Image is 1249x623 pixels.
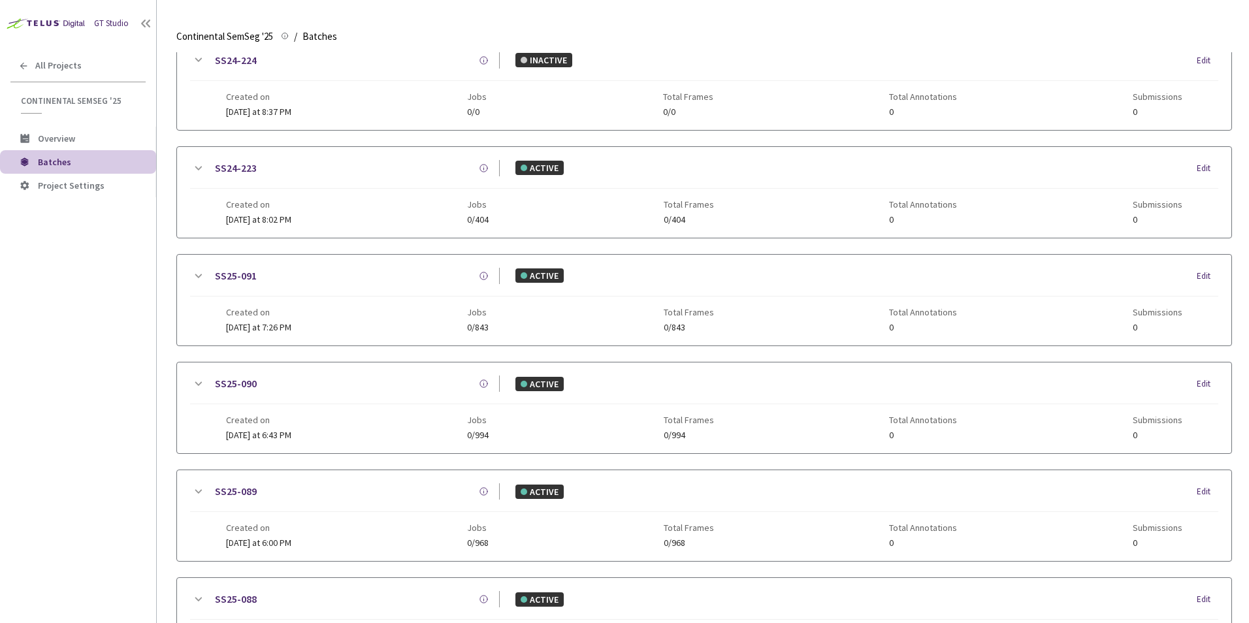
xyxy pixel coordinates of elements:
div: Edit [1197,270,1218,283]
div: ACTIVE [515,592,564,607]
a: SS25-089 [215,483,257,500]
span: Submissions [1133,307,1182,317]
span: Created on [226,307,291,317]
span: Jobs [467,307,489,317]
div: ACTIVE [515,268,564,283]
span: Total Annotations [889,522,957,533]
span: Project Settings [38,180,105,191]
span: Overview [38,133,75,144]
span: 0/0 [663,107,713,117]
span: Submissions [1133,415,1182,425]
a: SS24-223 [215,160,257,176]
div: SS25-089ACTIVEEditCreated on[DATE] at 6:00 PMJobs0/968Total Frames0/968Total Annotations0Submissi... [177,470,1231,561]
span: Submissions [1133,199,1182,210]
div: Edit [1197,162,1218,175]
span: Submissions [1133,522,1182,533]
a: SS25-088 [215,591,257,607]
span: [DATE] at 8:37 PM [226,106,291,118]
span: [DATE] at 6:43 PM [226,429,291,441]
div: SS25-091ACTIVEEditCreated on[DATE] at 7:26 PMJobs0/843Total Frames0/843Total Annotations0Submissi... [177,255,1231,345]
div: SS24-224INACTIVEEditCreated on[DATE] at 8:37 PMJobs0/0Total Frames0/0Total Annotations0Submissions0 [177,39,1231,130]
span: Created on [226,415,291,425]
span: Jobs [467,91,487,102]
div: ACTIVE [515,485,564,499]
span: 0/404 [467,215,489,225]
span: 0 [889,323,957,332]
span: 0 [1133,107,1182,117]
span: Continental SemSeg '25 [21,95,138,106]
span: 0/994 [664,430,714,440]
span: 0/968 [664,538,714,548]
span: Total Frames [664,307,714,317]
span: Created on [226,91,291,102]
div: Edit [1197,593,1218,606]
span: All Projects [35,60,82,71]
span: 0/843 [664,323,714,332]
span: 0/843 [467,323,489,332]
span: 0/0 [467,107,487,117]
div: SS25-090ACTIVEEditCreated on[DATE] at 6:43 PMJobs0/994Total Frames0/994Total Annotations0Submissi... [177,362,1231,453]
span: [DATE] at 7:26 PM [226,321,291,333]
div: SS24-223ACTIVEEditCreated on[DATE] at 8:02 PMJobs0/404Total Frames0/404Total Annotations0Submissi... [177,147,1231,238]
span: Total Annotations [889,415,957,425]
span: Total Frames [664,522,714,533]
span: Submissions [1133,91,1182,102]
span: Jobs [467,522,489,533]
div: INACTIVE [515,53,572,67]
span: Total Frames [664,199,714,210]
span: Total Annotations [889,307,957,317]
li: / [294,29,297,44]
div: Edit [1197,485,1218,498]
a: SS25-091 [215,268,257,284]
span: 0 [1133,538,1182,548]
span: [DATE] at 8:02 PM [226,214,291,225]
span: 0/404 [664,215,714,225]
span: 0/994 [467,430,489,440]
span: Total Annotations [889,91,957,102]
span: Continental SemSeg '25 [176,29,273,44]
span: 0 [889,430,957,440]
span: 0 [1133,215,1182,225]
div: GT Studio [94,18,129,30]
span: 0 [1133,430,1182,440]
span: [DATE] at 6:00 PM [226,537,291,549]
span: 0 [889,538,957,548]
span: Total Frames [663,91,713,102]
a: SS25-090 [215,375,257,392]
span: 0 [889,215,957,225]
div: ACTIVE [515,377,564,391]
div: ACTIVE [515,161,564,175]
span: Created on [226,199,291,210]
div: Edit [1197,377,1218,391]
span: Total Annotations [889,199,957,210]
span: 0 [889,107,957,117]
span: Batches [38,156,71,168]
span: Jobs [467,199,489,210]
div: Edit [1197,54,1218,67]
span: 0 [1133,323,1182,332]
span: Batches [302,29,337,44]
span: Created on [226,522,291,533]
span: Jobs [467,415,489,425]
a: SS24-224 [215,52,257,69]
span: Total Frames [664,415,714,425]
span: 0/968 [467,538,489,548]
